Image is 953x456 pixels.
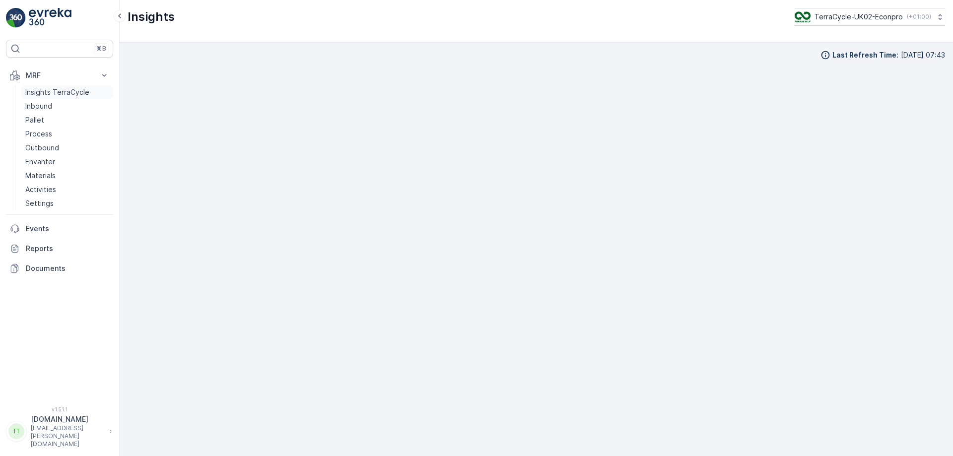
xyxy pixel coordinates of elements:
p: [EMAIL_ADDRESS][PERSON_NAME][DOMAIN_NAME] [31,424,104,448]
p: [DATE] 07:43 [901,50,945,60]
p: Envanter [25,157,55,167]
p: Settings [25,198,54,208]
p: ( +01:00 ) [907,13,931,21]
p: [DOMAIN_NAME] [31,414,104,424]
div: TT [8,423,24,439]
p: TerraCycle-UK02-Econpro [815,12,903,22]
p: Insights [128,9,175,25]
button: TerraCycle-UK02-Econpro(+01:00) [795,8,945,26]
img: logo_light-DOdMpM7g.png [29,8,71,28]
p: Reports [26,244,109,254]
p: Inbound [25,101,52,111]
p: ⌘B [96,45,106,53]
a: Materials [21,169,113,183]
img: logo [6,8,26,28]
a: Insights TerraCycle [21,85,113,99]
p: Documents [26,263,109,273]
a: Events [6,219,113,239]
a: Inbound [21,99,113,113]
a: Reports [6,239,113,259]
a: Documents [6,259,113,278]
p: MRF [26,70,93,80]
img: terracycle_logo_wKaHoWT.png [795,11,811,22]
p: Activities [25,185,56,195]
button: MRF [6,65,113,85]
p: Insights TerraCycle [25,87,89,97]
a: Settings [21,196,113,210]
p: Materials [25,171,56,181]
a: Envanter [21,155,113,169]
p: Pallet [25,115,44,125]
a: Activities [21,183,113,196]
p: Last Refresh Time : [832,50,898,60]
a: Pallet [21,113,113,127]
p: Outbound [25,143,59,153]
span: v 1.51.1 [6,406,113,412]
a: Outbound [21,141,113,155]
a: Process [21,127,113,141]
p: Events [26,224,109,234]
button: TT[DOMAIN_NAME][EMAIL_ADDRESS][PERSON_NAME][DOMAIN_NAME] [6,414,113,448]
p: Process [25,129,52,139]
